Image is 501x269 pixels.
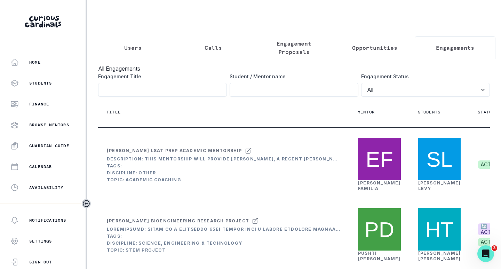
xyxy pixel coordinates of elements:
a: Pushti [PERSON_NAME] [358,251,401,261]
div: [PERSON_NAME] Bioengineering Research Project [107,218,249,224]
p: Home [29,60,41,65]
img: Curious Cardinals Logo [25,16,61,27]
div: Discipline: Science, Engineering & Technology [107,240,341,246]
p: Availability [29,185,63,190]
p: Students [29,80,52,86]
p: Calendar [29,164,52,169]
p: Guardian Guide [29,143,69,149]
p: Sign Out [29,259,52,265]
p: Calls [205,43,222,52]
p: Engagements [436,43,474,52]
p: Engagement Proposals [260,39,328,56]
div: Loremipsumd: Sitam co a elitseddo 65ei tempor inci u labore etdolore magnaa eni a mini veniamqu n... [107,227,341,232]
div: Topic: Academic Coaching [107,177,341,183]
p: Users [124,43,142,52]
div: [PERSON_NAME] LSAT Prep Academic Mentorship [107,148,242,153]
div: Discipline: Other [107,170,341,176]
p: Browse Mentors [29,122,69,128]
p: Notifications [29,217,66,223]
div: Topic: STEM Project [107,247,341,253]
button: Toggle sidebar [82,199,91,208]
p: Students [418,109,441,115]
label: Student / Mentor name [230,73,354,80]
p: Finance [29,101,49,107]
h3: All Engagements [98,64,490,73]
p: Settings [29,238,52,244]
div: Tags: [107,163,341,169]
a: [PERSON_NAME] Familia [358,180,401,191]
p: Mentor [358,109,375,115]
label: Engagement Title [98,73,223,80]
a: [PERSON_NAME] [PERSON_NAME] [418,251,461,261]
label: Engagement Status [361,73,486,80]
div: Description: This mentorship will provide [PERSON_NAME], a recent [PERSON_NAME] graduate, with st... [107,156,341,162]
p: Title [106,109,121,115]
span: 3 [492,245,497,251]
p: Status [478,109,495,115]
a: [PERSON_NAME] Levy [418,180,461,191]
p: Opportunities [352,43,397,52]
iframe: Intercom live chat [477,245,494,262]
div: Tags: [107,234,341,239]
